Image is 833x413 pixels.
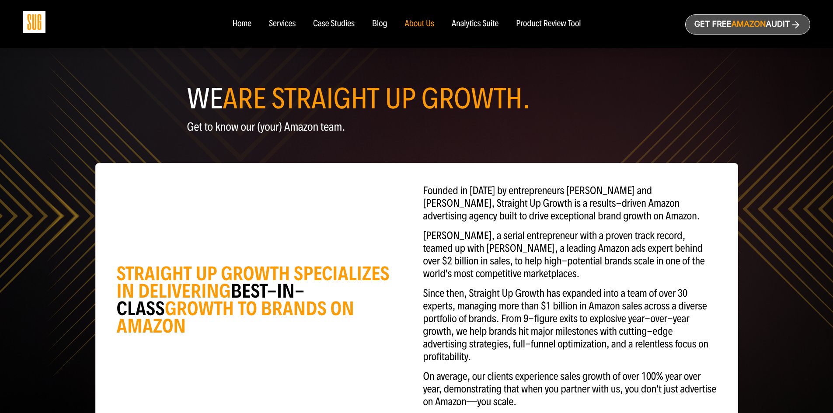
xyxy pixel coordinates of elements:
[232,19,251,29] a: Home
[731,20,766,29] span: Amazon
[423,229,717,280] p: [PERSON_NAME], a serial entrepreneur with a proven track record, teamed up with [PERSON_NAME], a ...
[313,19,355,29] a: Case Studies
[423,287,717,363] p: Since then, Straight Up Growth has expanded into a team of over 30 experts, managing more than $1...
[405,19,435,29] a: About Us
[423,370,717,408] p: On average, our clients experience sales growth of over 100% year over year, demonstrating that w...
[685,14,810,35] a: Get freeAmazonAudit
[23,11,45,33] img: Sug
[187,86,646,112] h1: WE
[223,81,530,116] span: ARE STRAIGHT UP GROWTH.
[269,19,296,29] a: Services
[117,265,410,335] div: STRAIGHT UP GROWTH SPECIALIZES IN DELIVERING GROWTH TO BRANDS ON AMAZON
[187,121,646,133] p: Get to know our (your) Amazon team.
[117,279,305,320] span: BEST-IN-CLASS
[372,19,387,29] a: Blog
[423,184,717,222] p: Founded in [DATE] by entrepreneurs [PERSON_NAME] and [PERSON_NAME], Straight Up Growth is a resul...
[452,19,498,29] a: Analytics Suite
[516,19,581,29] a: Product Review Tool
